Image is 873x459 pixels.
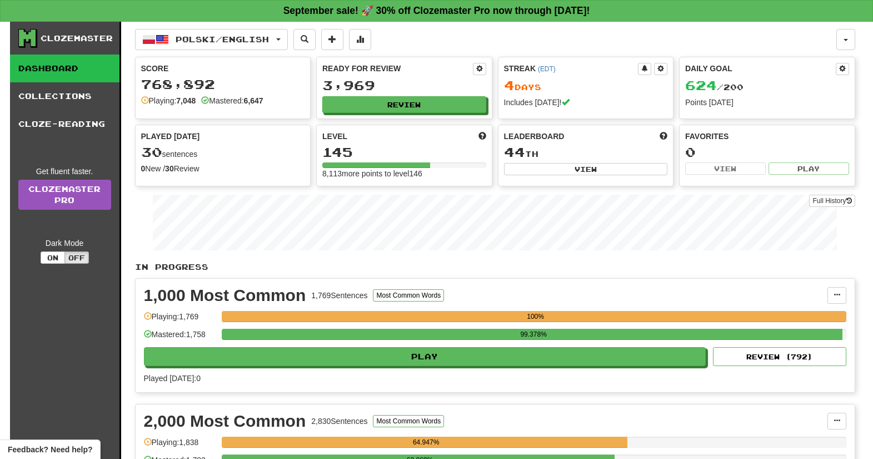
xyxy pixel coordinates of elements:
[660,131,667,142] span: This week in points, UTC
[504,131,565,142] span: Leaderboard
[18,180,111,210] a: ClozemasterPro
[373,415,444,427] button: Most Common Words
[244,96,263,105] strong: 6,647
[41,251,65,264] button: On
[225,311,846,322] div: 100%
[141,163,305,174] div: New / Review
[349,29,371,50] button: More stats
[18,166,111,177] div: Get fluent faster.
[176,96,196,105] strong: 7,048
[176,34,269,44] span: Polski / English
[64,251,89,264] button: Off
[18,238,111,249] div: Dark Mode
[685,77,717,93] span: 624
[769,162,849,175] button: Play
[322,63,473,74] div: Ready for Review
[504,78,668,93] div: Day s
[373,289,444,302] button: Most Common Words
[144,413,306,430] div: 2,000 Most Common
[225,329,842,340] div: 99.378%
[322,78,486,92] div: 3,969
[141,77,305,91] div: 768,892
[504,144,525,160] span: 44
[685,82,744,92] span: / 200
[135,261,855,273] p: In Progress
[141,164,146,173] strong: 0
[478,131,486,142] span: Score more points to level up
[41,33,113,44] div: Clozemaster
[144,374,201,383] span: Played [DATE]: 0
[10,82,119,110] a: Collections
[144,311,216,329] div: Playing: 1,769
[141,131,200,142] span: Played [DATE]
[322,168,486,179] div: 8,113 more points to level 146
[141,95,196,106] div: Playing:
[135,29,288,50] button: Polski/English
[225,437,627,448] div: 64.947%
[538,65,556,73] a: (EDT)
[141,63,305,74] div: Score
[504,145,668,160] div: th
[8,444,92,455] span: Open feedback widget
[165,164,174,173] strong: 30
[504,163,668,175] button: View
[685,145,849,159] div: 0
[713,347,846,366] button: Review (792)
[321,29,343,50] button: Add sentence to collection
[201,95,263,106] div: Mastered:
[144,329,216,347] div: Mastered: 1,758
[283,5,590,16] strong: September sale! 🚀 30% off Clozemaster Pro now through [DATE]!
[144,437,216,455] div: Playing: 1,838
[10,55,119,82] a: Dashboard
[311,290,367,301] div: 1,769 Sentences
[685,162,766,175] button: View
[141,145,305,160] div: sentences
[504,97,668,108] div: Includes [DATE]!
[322,131,347,142] span: Level
[311,416,367,427] div: 2,830 Sentences
[141,144,162,160] span: 30
[504,77,515,93] span: 4
[504,63,638,74] div: Streak
[293,29,316,50] button: Search sentences
[322,145,486,159] div: 145
[809,195,855,207] button: Full History
[144,287,306,304] div: 1,000 Most Common
[685,97,849,108] div: Points [DATE]
[322,96,486,113] button: Review
[10,110,119,138] a: Cloze-Reading
[144,347,706,366] button: Play
[685,131,849,142] div: Favorites
[685,63,836,75] div: Daily Goal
